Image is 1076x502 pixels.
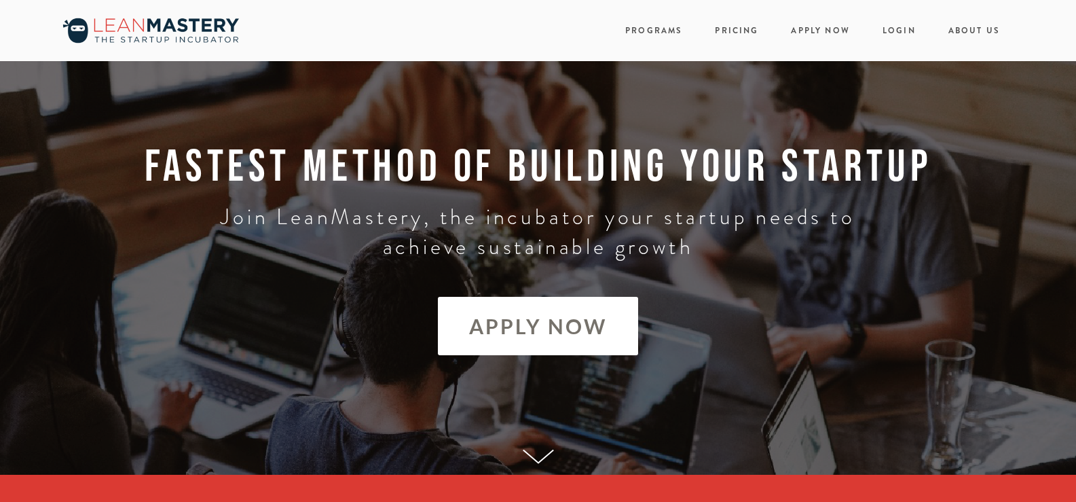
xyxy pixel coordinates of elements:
[56,14,246,47] img: LeanMastery, the incubator your startup needs to get going, grow &amp; thrive
[948,22,1000,40] a: About Us
[202,202,875,263] h3: Join LeanMastery, the incubator your startup needs to achieve sustainable growth
[27,141,1049,190] h1: FASTEST METHOD OF BUILDING YOUR STARTUP
[883,22,916,40] a: Login
[791,22,849,40] a: Apply Now
[438,297,638,355] a: APPLY NOW
[625,24,682,37] a: Programs
[715,22,758,40] a: Pricing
